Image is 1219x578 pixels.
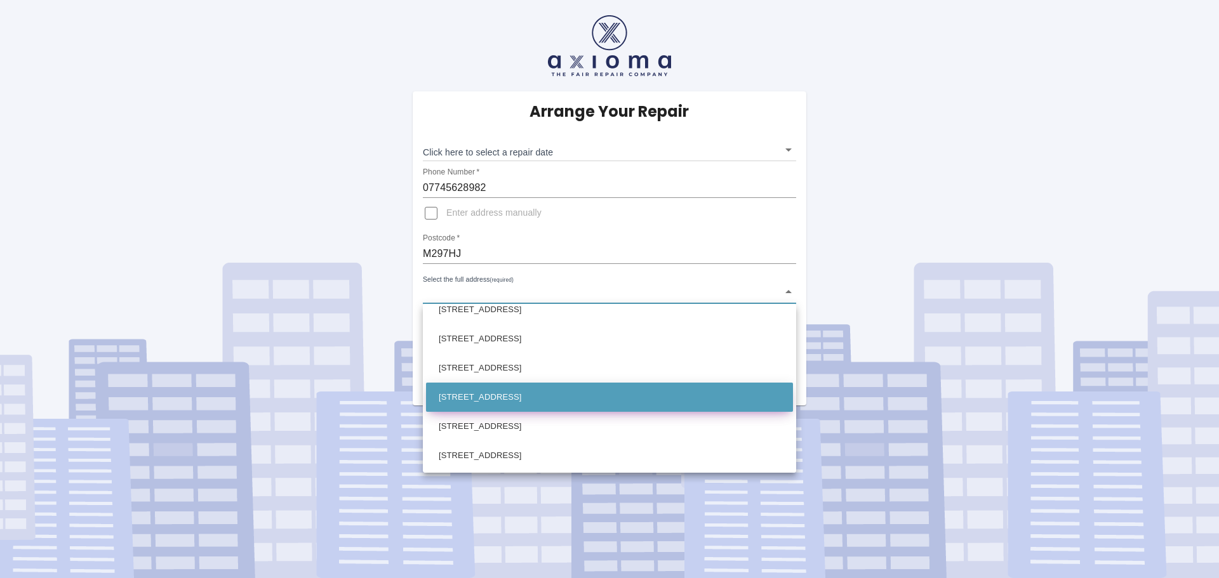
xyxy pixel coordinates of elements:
li: [STREET_ADDRESS] [426,441,793,470]
li: [STREET_ADDRESS] [426,383,793,412]
li: [STREET_ADDRESS] [426,412,793,441]
li: [STREET_ADDRESS] [426,295,793,324]
li: [STREET_ADDRESS] [426,353,793,383]
li: [STREET_ADDRESS] [426,324,793,353]
li: [STREET_ADDRESS] [426,470,793,499]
